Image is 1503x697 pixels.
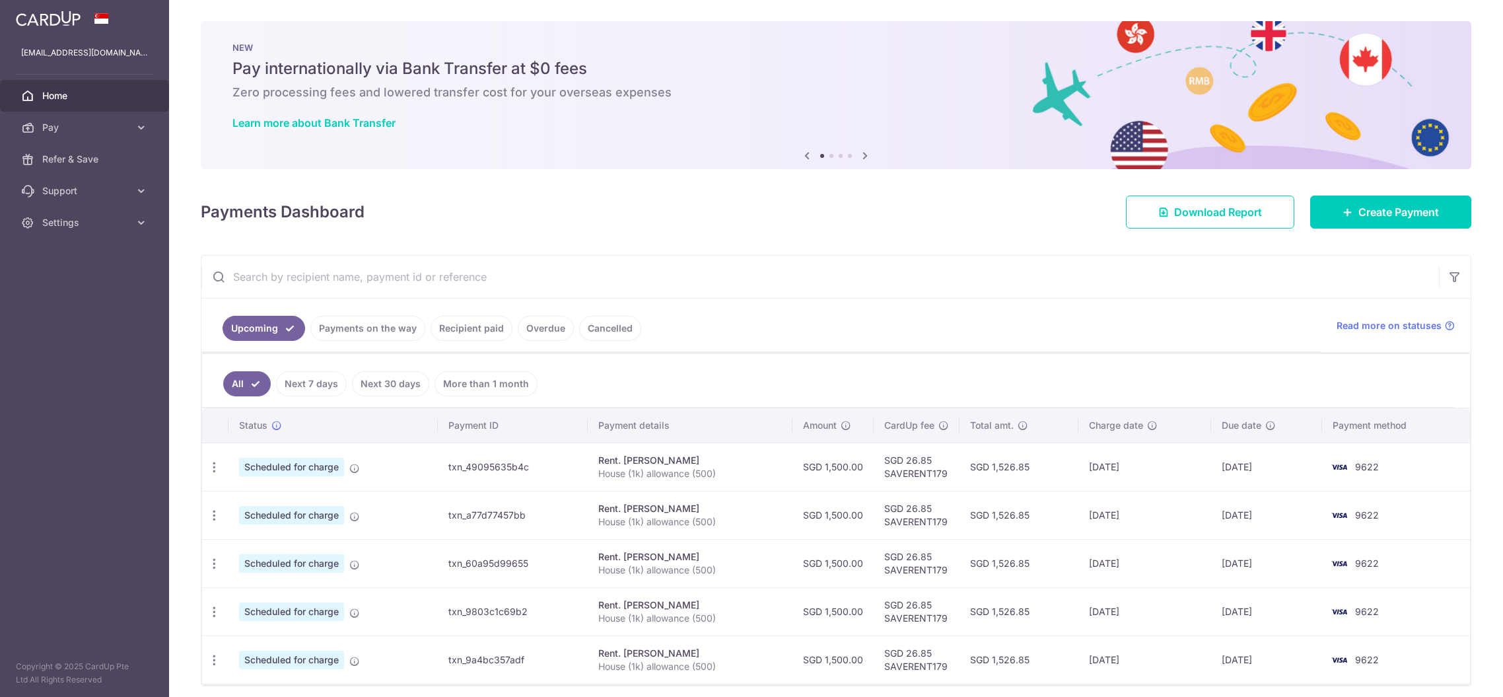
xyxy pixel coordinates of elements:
td: [DATE] [1078,443,1211,491]
th: Payment method [1322,408,1470,443]
span: Settings [42,216,129,229]
td: SGD 1,500.00 [792,587,874,636]
td: txn_60a95d99655 [438,539,588,587]
p: House (1k) allowance (500) [598,564,782,577]
td: txn_9803c1c69b2 [438,587,588,636]
img: Bank Card [1326,604,1352,620]
a: Recipient paid [431,316,512,341]
td: SGD 1,526.85 [960,636,1078,684]
a: Overdue [518,316,574,341]
td: SGD 26.85 SAVERENT179 [874,636,960,684]
img: Bank transfer banner [201,21,1471,169]
h4: Payments Dashboard [201,200,365,224]
img: Bank Card [1326,556,1352,571]
span: Home [42,89,129,102]
span: Scheduled for charge [239,651,344,669]
td: SGD 1,500.00 [792,443,874,491]
th: Payment ID [438,408,588,443]
p: House (1k) allowance (500) [598,515,782,529]
td: SGD 26.85 SAVERENT179 [874,539,960,587]
th: Payment details [588,408,792,443]
p: House (1k) allowance (500) [598,612,782,625]
span: Total amt. [970,419,1014,432]
span: 9622 [1355,654,1379,665]
td: [DATE] [1211,491,1322,539]
span: 9622 [1355,606,1379,617]
input: Search by recipient name, payment id or reference [201,256,1439,298]
td: [DATE] [1211,443,1322,491]
td: SGD 1,526.85 [960,587,1078,636]
div: Rent. [PERSON_NAME] [598,550,782,564]
a: Next 30 days [352,371,429,396]
a: All [223,371,271,396]
a: Payments on the way [310,316,425,341]
h6: Zero processing fees and lowered transfer cost for your overseas expenses [232,85,1440,100]
a: Upcoming [223,316,305,341]
div: Rent. [PERSON_NAME] [598,599,782,612]
a: Next 7 days [276,371,347,396]
a: Learn more about Bank Transfer [232,116,396,129]
span: Scheduled for charge [239,506,344,525]
p: NEW [232,42,1440,53]
a: Read more on statuses [1337,319,1455,332]
td: SGD 26.85 SAVERENT179 [874,491,960,539]
p: [EMAIL_ADDRESS][DOMAIN_NAME] [21,46,148,59]
a: More than 1 month [435,371,538,396]
span: Support [42,184,129,198]
td: SGD 1,526.85 [960,491,1078,539]
span: CardUp fee [884,419,934,432]
span: 9622 [1355,558,1379,569]
td: [DATE] [1211,636,1322,684]
span: 9622 [1355,461,1379,472]
span: Download Report [1174,204,1262,220]
td: txn_49095635b4c [438,443,588,491]
img: Bank Card [1326,459,1352,475]
td: [DATE] [1078,539,1211,587]
td: [DATE] [1078,636,1211,684]
div: Rent. [PERSON_NAME] [598,454,782,467]
span: Scheduled for charge [239,554,344,573]
span: Scheduled for charge [239,603,344,621]
img: CardUp [16,11,81,26]
span: Create Payment [1358,204,1439,220]
span: Charge date [1089,419,1143,432]
td: txn_9a4bc357adf [438,636,588,684]
td: [DATE] [1078,587,1211,636]
span: Scheduled for charge [239,458,344,476]
td: SGD 1,526.85 [960,539,1078,587]
a: Create Payment [1310,196,1471,229]
td: [DATE] [1078,491,1211,539]
a: Download Report [1126,196,1294,229]
td: SGD 1,500.00 [792,636,874,684]
td: SGD 1,500.00 [792,491,874,539]
span: Amount [803,419,837,432]
span: Read more on statuses [1337,319,1442,332]
td: SGD 26.85 SAVERENT179 [874,587,960,636]
td: SGD 1,500.00 [792,539,874,587]
span: Refer & Save [42,153,129,166]
a: Cancelled [579,316,641,341]
td: [DATE] [1211,587,1322,636]
img: Bank Card [1326,652,1352,668]
h5: Pay internationally via Bank Transfer at $0 fees [232,58,1440,79]
p: House (1k) allowance (500) [598,660,782,673]
td: SGD 1,526.85 [960,443,1078,491]
td: SGD 26.85 SAVERENT179 [874,443,960,491]
img: Bank Card [1326,507,1352,523]
p: House (1k) allowance (500) [598,467,782,480]
div: Rent. [PERSON_NAME] [598,647,782,660]
td: [DATE] [1211,539,1322,587]
div: Rent. [PERSON_NAME] [598,502,782,515]
span: Due date [1222,419,1261,432]
span: 9622 [1355,509,1379,521]
span: Status [239,419,267,432]
td: txn_a77d77457bb [438,491,588,539]
span: Pay [42,121,129,134]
